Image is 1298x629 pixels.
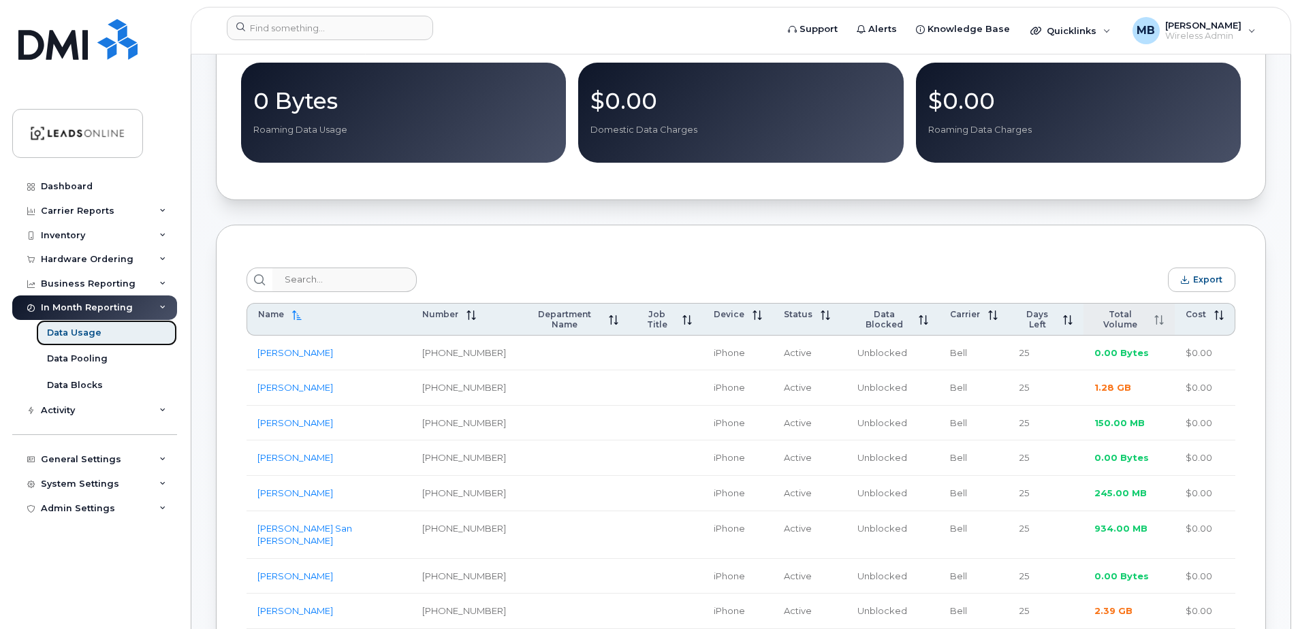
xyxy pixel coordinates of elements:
td: Unblocked [846,370,940,406]
input: Search... [272,268,417,292]
span: Carrier [950,309,980,319]
span: Name [258,309,284,319]
td: [PHONE_NUMBER] [411,559,517,594]
td: Bell [939,511,1009,559]
td: Unblocked [846,594,940,629]
span: 2.39 GB [1094,605,1133,616]
div: Michel Bordeleau [1123,17,1265,44]
td: [PHONE_NUMBER] [411,440,517,476]
td: iPhone [703,440,773,476]
span: Department Name [528,309,601,329]
span: 934.00 MB [1094,523,1147,534]
td: iPhone [703,336,773,371]
td: iPhone [703,511,773,559]
td: $0.00 [1175,370,1235,406]
td: Active [773,370,846,406]
td: Active [773,336,846,371]
span: Wireless Admin [1165,31,1241,42]
td: Unblocked [846,511,940,559]
td: [PHONE_NUMBER] [411,406,517,441]
td: 25 [1009,336,1083,371]
td: Bell [939,336,1009,371]
td: Unblocked [846,559,940,594]
a: [PERSON_NAME] [257,605,333,616]
td: $0.00 [1175,594,1235,629]
td: Unblocked [846,336,940,371]
span: 245.00 MB [1094,487,1147,498]
td: Bell [939,406,1009,441]
p: Roaming Data Usage [253,124,554,136]
span: Quicklinks [1047,25,1096,36]
td: iPhone [703,370,773,406]
td: Active [773,406,846,441]
span: 1.28 GB [1094,382,1131,393]
a: Knowledge Base [906,16,1019,43]
span: Alerts [868,22,897,36]
td: $0.00 [1175,406,1235,441]
td: Bell [939,476,1009,511]
td: Active [773,594,846,629]
a: [PERSON_NAME] San [PERSON_NAME] [257,523,352,547]
td: 25 [1009,476,1083,511]
span: Device [714,309,744,319]
a: Support [778,16,847,43]
td: Bell [939,440,1009,476]
p: $0.00 [928,88,1229,113]
td: $0.00 [1175,559,1235,594]
td: Unblocked [846,476,940,511]
td: Active [773,476,846,511]
span: Total Volume [1094,309,1146,329]
span: Data Blocked [857,309,911,329]
td: 25 [1009,559,1083,594]
td: $0.00 [1175,440,1235,476]
span: MB [1137,22,1155,39]
input: Find something... [227,16,433,40]
td: Bell [939,594,1009,629]
span: 150.00 MB [1094,417,1145,428]
span: Status [784,309,812,319]
td: [PHONE_NUMBER] [411,594,517,629]
span: Cost [1186,309,1206,319]
td: iPhone [703,594,773,629]
td: 25 [1009,440,1083,476]
a: [PERSON_NAME] [257,452,333,463]
td: 25 [1009,594,1083,629]
span: 0.00 Bytes [1094,452,1149,463]
span: Days Left [1019,309,1055,329]
a: Alerts [847,16,906,43]
p: Domestic Data Charges [590,124,891,136]
span: Knowledge Base [928,22,1010,36]
p: Roaming Data Charges [928,124,1229,136]
td: [PHONE_NUMBER] [411,336,517,371]
span: 0.00 Bytes [1094,347,1149,358]
td: Active [773,511,846,559]
td: Unblocked [846,406,940,441]
button: Export [1168,268,1235,292]
span: 0.00 Bytes [1094,570,1149,581]
td: [PHONE_NUMBER] [411,370,517,406]
a: [PERSON_NAME] [257,487,333,498]
span: [PERSON_NAME] [1165,20,1241,31]
td: 25 [1009,511,1083,559]
td: iPhone [703,476,773,511]
td: Bell [939,559,1009,594]
td: 25 [1009,370,1083,406]
td: iPhone [703,406,773,441]
a: [PERSON_NAME] [257,417,333,428]
span: Number [422,309,458,319]
td: Active [773,559,846,594]
td: $0.00 [1175,336,1235,371]
td: $0.00 [1175,511,1235,559]
td: 25 [1009,406,1083,441]
td: iPhone [703,559,773,594]
td: Unblocked [846,440,940,476]
td: [PHONE_NUMBER] [411,511,517,559]
td: [PHONE_NUMBER] [411,476,517,511]
a: [PERSON_NAME] [257,347,333,358]
td: Bell [939,370,1009,406]
span: Export [1193,274,1222,285]
p: $0.00 [590,88,891,113]
div: Quicklinks [1021,17,1120,44]
td: Active [773,440,846,476]
span: Job Title [640,309,674,329]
